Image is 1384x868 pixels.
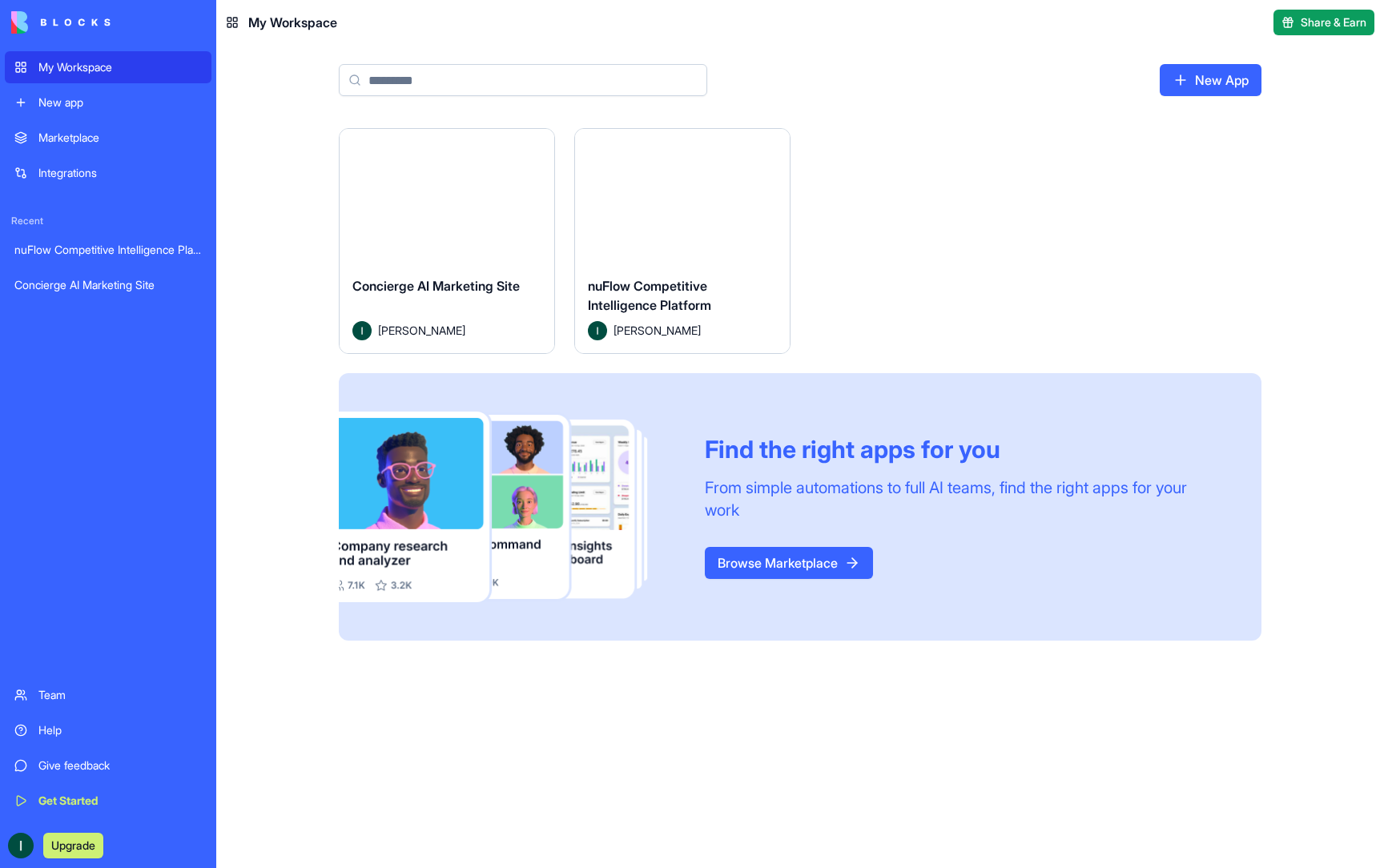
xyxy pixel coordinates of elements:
[588,321,607,340] img: Avatar
[5,51,211,83] a: My Workspace
[705,547,873,579] a: Browse Marketplace
[5,749,211,782] a: Give feedback
[1301,14,1366,30] span: Share & Earn
[5,269,211,301] a: Concierge AI Marketing Site
[5,714,211,746] a: Help
[8,833,34,858] img: ACg8ocJV2uMIiKnsqtfIFcmlntBBTSD6Na7rqddrW4D6uKzvx_hEKw=s96-c
[38,165,202,181] div: Integrations
[705,435,1223,464] div: Find the right apps for you
[248,13,337,32] span: My Workspace
[352,278,520,294] span: Concierge AI Marketing Site
[1273,10,1374,35] button: Share & Earn
[11,11,111,34] img: logo
[14,277,202,293] div: Concierge AI Marketing Site
[339,412,679,603] img: Frame_181_egmpey.png
[5,234,211,266] a: nuFlow Competitive Intelligence Platform
[614,322,701,339] span: [PERSON_NAME]
[38,757,202,774] div: Give feedback
[5,679,211,711] a: Team
[38,722,202,738] div: Help
[705,476,1223,521] div: From simple automations to full AI teams, find the right apps for your work
[14,242,202,258] div: nuFlow Competitive Intelligence Platform
[43,833,103,858] button: Upgrade
[574,128,791,354] a: nuFlow Competitive Intelligence PlatformAvatar[PERSON_NAME]
[588,278,711,313] span: nuFlow Competitive Intelligence Platform
[38,94,202,111] div: New app
[5,122,211,154] a: Marketplace
[5,157,211,189] a: Integrations
[1160,64,1261,96] a: New App
[5,215,211,227] span: Recent
[38,59,202,75] div: My Workspace
[38,130,202,146] div: Marketplace
[352,321,372,340] img: Avatar
[38,687,202,703] div: Team
[339,128,555,354] a: Concierge AI Marketing SiteAvatar[PERSON_NAME]
[43,837,103,853] a: Upgrade
[5,785,211,817] a: Get Started
[38,793,202,809] div: Get Started
[378,322,465,339] span: [PERSON_NAME]
[5,86,211,119] a: New app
